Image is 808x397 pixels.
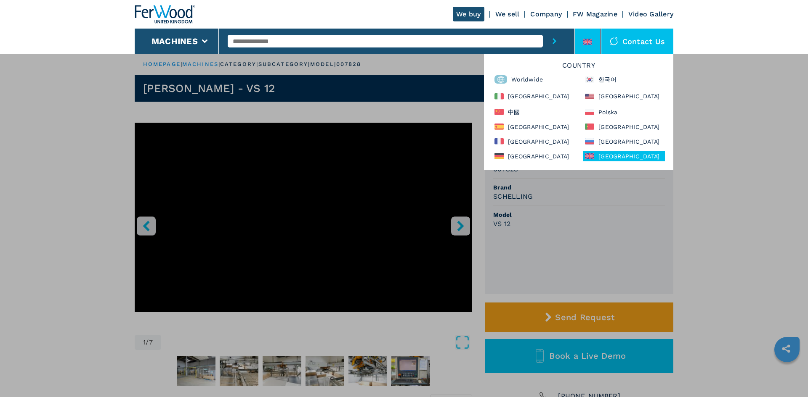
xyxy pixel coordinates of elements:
div: Contact us [601,29,674,54]
a: Company [530,10,562,18]
div: 中國 [492,107,574,117]
a: Video Gallery [628,10,673,18]
div: [GEOGRAPHIC_DATA] [583,151,665,161]
div: [GEOGRAPHIC_DATA] [492,90,574,103]
img: Ferwood [135,5,195,24]
button: submit-button [543,29,566,54]
div: [GEOGRAPHIC_DATA] [492,151,574,161]
div: [GEOGRAPHIC_DATA] [492,121,574,132]
div: 한국어 [583,73,665,86]
div: Polska [583,107,665,117]
div: [GEOGRAPHIC_DATA] [583,136,665,147]
button: Machines [151,36,198,46]
img: Contact us [610,37,618,45]
a: We sell [495,10,520,18]
div: [GEOGRAPHIC_DATA] [583,90,665,103]
div: [GEOGRAPHIC_DATA] [583,121,665,132]
div: Worldwide [492,73,574,86]
div: [GEOGRAPHIC_DATA] [492,136,574,147]
h6: Country [488,62,669,73]
a: We buy [453,7,484,21]
a: FW Magazine [573,10,617,18]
